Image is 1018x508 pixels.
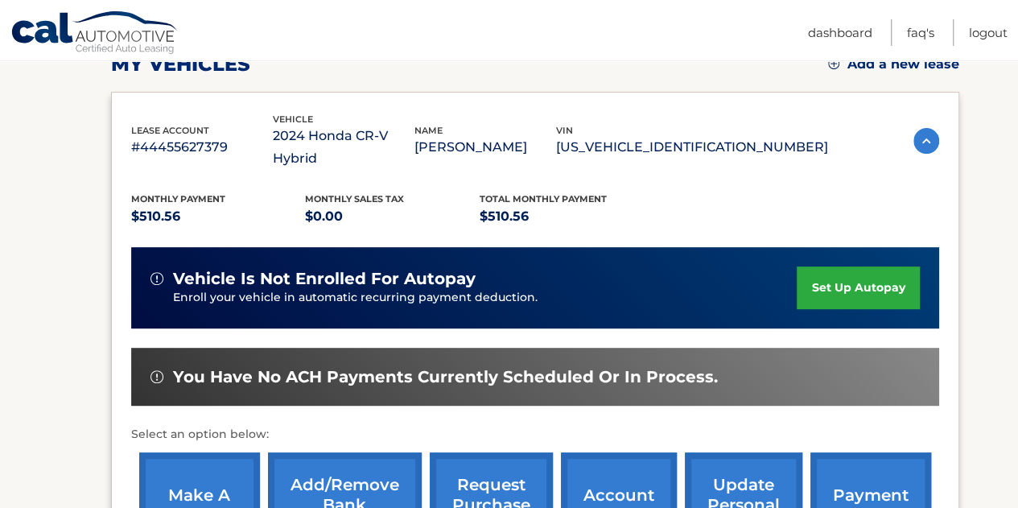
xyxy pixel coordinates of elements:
span: vehicle [273,114,313,125]
img: add.svg [828,58,839,69]
p: #44455627379 [131,136,273,159]
a: FAQ's [907,19,934,46]
img: accordion-active.svg [913,128,939,154]
span: vehicle is not enrolled for autopay [173,269,476,289]
a: Add a new lease [828,56,959,72]
h2: my vehicles [111,52,250,76]
img: alert-white.svg [150,272,163,285]
p: $510.56 [480,205,654,228]
p: [US_VEHICLE_IDENTIFICATION_NUMBER] [556,136,828,159]
p: $0.00 [305,205,480,228]
span: Monthly sales Tax [305,193,404,204]
a: Cal Automotive [10,10,179,57]
span: You have no ACH payments currently scheduled or in process. [173,367,718,387]
p: [PERSON_NAME] [414,136,556,159]
span: Total Monthly Payment [480,193,607,204]
p: Select an option below: [131,425,939,444]
img: alert-white.svg [150,370,163,383]
p: 2024 Honda CR-V Hybrid [273,125,414,170]
a: Logout [969,19,1008,46]
span: Monthly Payment [131,193,225,204]
span: lease account [131,125,209,136]
p: $510.56 [131,205,306,228]
p: Enroll your vehicle in automatic recurring payment deduction. [173,289,798,307]
span: vin [556,125,573,136]
span: name [414,125,443,136]
a: Dashboard [808,19,872,46]
a: set up autopay [797,266,919,309]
